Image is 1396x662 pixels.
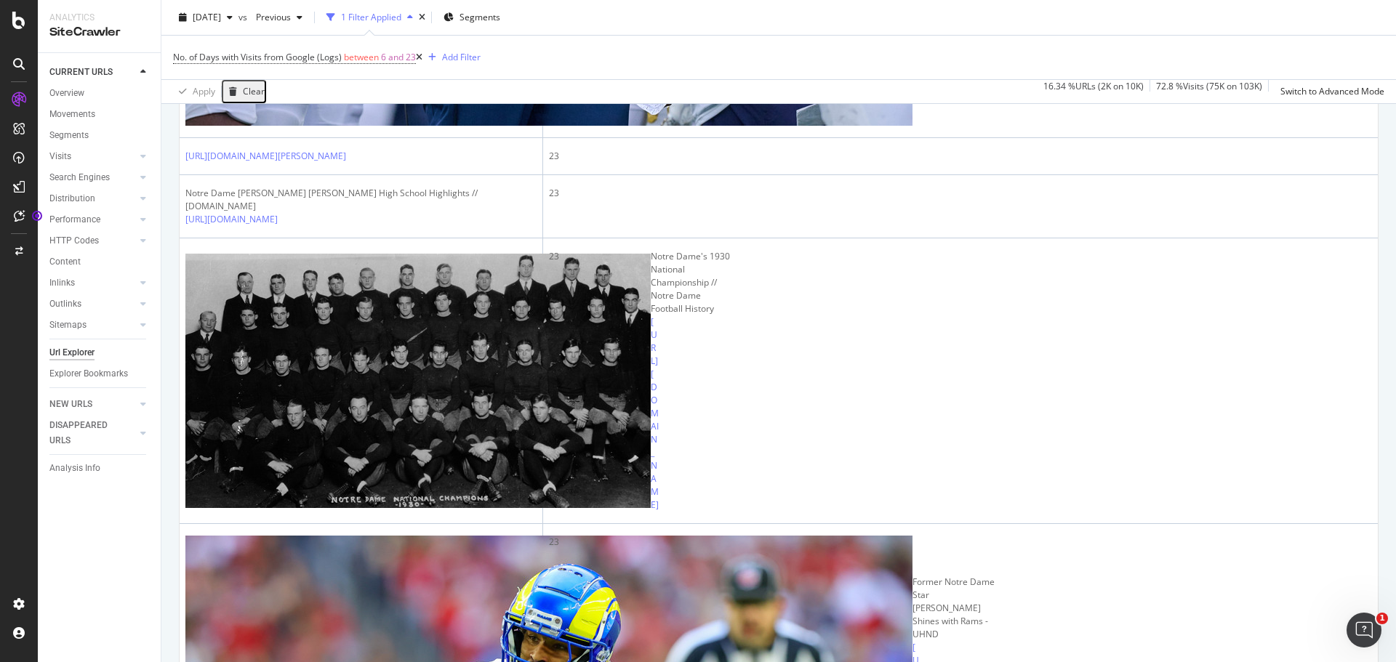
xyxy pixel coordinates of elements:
[238,11,250,23] span: vs
[49,12,149,24] div: Analytics
[193,85,215,97] div: Apply
[173,80,215,103] button: Apply
[49,397,92,412] div: NEW URLS
[419,13,425,22] div: times
[173,6,238,29] button: [DATE]
[185,150,346,163] a: [URL][DOMAIN_NAME][PERSON_NAME]
[460,11,500,23] span: Segments
[549,536,1372,549] div: 23
[49,170,136,185] a: Search Engines
[49,107,151,122] a: Movements
[651,250,734,315] div: Notre Dame's 1930 National Championship // Notre Dame Football History
[549,150,1372,163] div: 23
[49,254,81,270] div: Content
[49,366,151,382] a: Explorer Bookmarks
[1347,613,1381,647] iframe: Intercom live chat
[49,149,136,164] a: Visits
[321,6,419,29] button: 1 Filter Applied
[49,296,136,312] a: Outlinks
[438,6,506,29] button: Segments
[185,187,537,213] div: Notre Dame [PERSON_NAME] [PERSON_NAME] High School Highlights // [DOMAIN_NAME]
[185,254,651,508] img: main image
[912,576,995,641] div: Former Notre Dame Star [PERSON_NAME] Shines with Rams - UHND
[549,250,1372,263] div: 23
[651,315,659,512] a: [URL][DOMAIN_NAME]
[1275,80,1384,103] button: Switch to Advanced Mode
[49,191,95,206] div: Distribution
[49,212,136,227] a: Performance
[49,275,75,291] div: Inlinks
[49,461,151,476] a: Analysis Info
[243,85,265,97] div: Clear
[49,128,151,143] a: Segments
[49,86,151,101] a: Overview
[49,24,149,41] div: SiteCrawler
[173,51,342,63] span: No. of Days with Visits from Google (Logs)
[193,11,221,23] span: 2025 Sep. 15th
[1376,613,1388,624] span: 1
[49,461,100,476] div: Analysis Info
[49,345,151,360] a: Url Explorer
[49,86,84,101] div: Overview
[1280,85,1384,97] div: Switch to Advanced Mode
[49,65,113,80] div: CURRENT URLS
[49,212,100,227] div: Performance
[49,418,123,448] div: DISAPPEARED URLS
[49,170,110,185] div: Search Engines
[1043,80,1144,103] div: 16.34 % URLs ( 2K on 10K )
[31,209,44,222] div: Tooltip anchor
[49,366,128,382] div: Explorer Bookmarks
[49,254,151,270] a: Content
[49,318,136,333] a: Sitemaps
[49,345,95,360] div: Url Explorer
[185,213,278,226] a: [URL][DOMAIN_NAME]
[442,51,481,63] div: Add Filter
[49,233,136,249] a: HTTP Codes
[49,318,87,333] div: Sitemaps
[49,233,99,249] div: HTTP Codes
[250,6,308,29] button: Previous
[49,191,136,206] a: Distribution
[49,107,95,122] div: Movements
[422,49,481,66] button: Add Filter
[1156,80,1262,103] div: 72.8 % Visits ( 75K on 103K )
[49,418,136,448] a: DISAPPEARED URLS
[49,65,136,80] a: CURRENT URLS
[49,149,71,164] div: Visits
[49,397,136,412] a: NEW URLS
[549,187,1372,200] div: 23
[222,80,266,103] button: Clear
[49,128,89,143] div: Segments
[341,11,401,23] div: 1 Filter Applied
[344,51,379,63] span: between
[49,275,136,291] a: Inlinks
[250,11,291,23] span: Previous
[381,47,416,68] span: 6 and 23
[49,296,81,312] div: Outlinks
